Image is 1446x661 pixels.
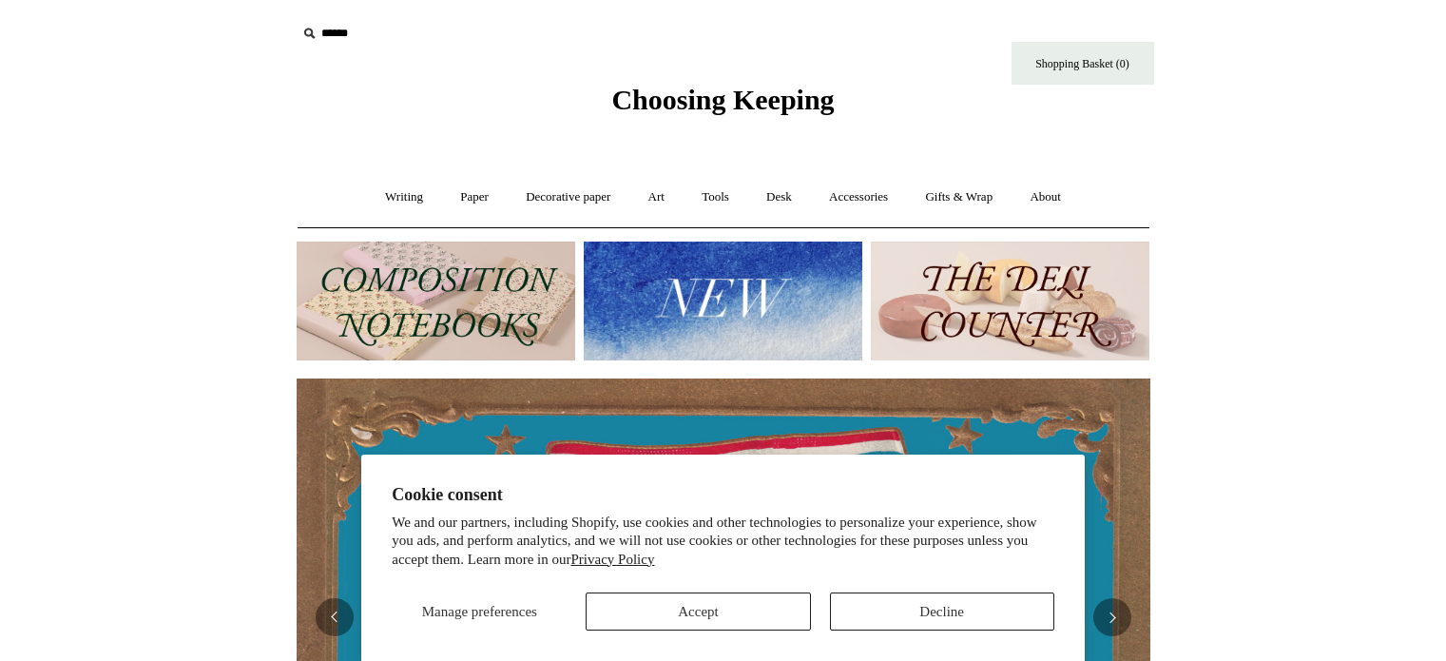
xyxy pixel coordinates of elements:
img: 202302 Composition ledgers.jpg__PID:69722ee6-fa44-49dd-a067-31375e5d54ec [297,242,575,360]
img: New.jpg__PID:f73bdf93-380a-4a35-bcfe-7823039498e1 [584,242,862,360]
a: Choosing Keeping [611,99,834,112]
p: We and our partners, including Shopify, use cookies and other technologies to personalize your ex... [392,514,1054,570]
button: Accept [586,593,810,631]
a: Art [631,172,682,223]
button: Decline [830,593,1054,631]
button: Previous [316,598,354,636]
a: Tools [684,172,746,223]
a: Shopping Basket (0) [1012,42,1154,85]
span: Manage preferences [422,604,537,619]
a: Decorative paper [509,172,627,223]
img: The Deli Counter [871,242,1149,360]
a: Paper [443,172,506,223]
a: Privacy Policy [571,552,655,567]
button: Manage preferences [392,593,567,631]
button: Next [1093,598,1131,636]
a: Writing [368,172,440,223]
a: Desk [749,172,809,223]
h2: Cookie consent [392,485,1054,505]
a: Accessories [812,172,905,223]
span: Choosing Keeping [611,84,834,115]
a: About [1012,172,1078,223]
a: Gifts & Wrap [908,172,1010,223]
